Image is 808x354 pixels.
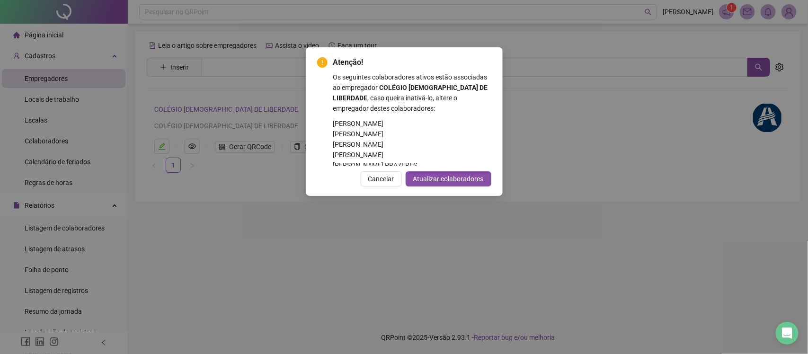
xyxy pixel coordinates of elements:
div: [PERSON_NAME] [333,139,491,150]
span: Cancelar [368,174,394,184]
button: Cancelar [361,171,402,186]
div: [PERSON_NAME] [333,129,491,139]
span: Atenção! [333,58,364,67]
div: Open Intercom Messenger [776,322,799,345]
div: Os seguintes colaboradores ativos estão associadas ao empregador , caso queira inativá-lo, altere... [333,72,491,166]
div: [PERSON_NAME] PRAZERES [333,160,491,170]
div: [PERSON_NAME] [333,150,491,160]
span: exclamation-circle [317,57,328,68]
span: Atualizar colaboradores [413,174,484,184]
div: [PERSON_NAME] [333,118,491,129]
span: COLÉGIO [DEMOGRAPHIC_DATA] DE LIBERDADE [333,84,488,102]
button: Atualizar colaboradores [406,171,491,186]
